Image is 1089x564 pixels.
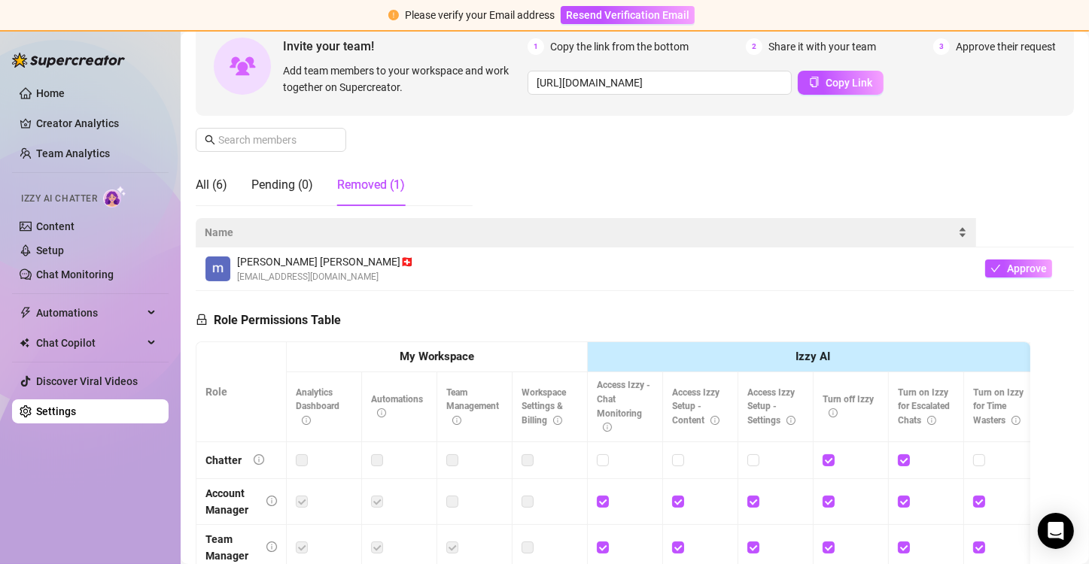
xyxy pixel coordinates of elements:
[196,176,227,194] div: All (6)
[388,10,399,20] span: exclamation-circle
[36,405,76,417] a: Settings
[956,38,1056,55] span: Approve their request
[985,259,1052,277] button: Approve
[377,408,386,417] span: info-circle
[400,350,474,363] strong: My Workspace
[266,541,277,552] span: info-circle
[20,338,29,348] img: Chat Copilot
[826,77,872,89] span: Copy Link
[237,270,413,284] span: [EMAIL_ADDRESS][DOMAIN_NAME]
[405,7,555,23] div: Please verify your Email address
[196,314,208,326] span: lock
[796,350,831,363] strong: Izzy AI
[898,387,950,426] span: Turn on Izzy for Escalated Chats
[12,53,125,68] img: logo-BBDzfeDw.svg
[36,268,114,280] a: Chat Monitoring
[296,387,339,426] span: Analytics Dashboard
[254,454,264,465] span: info-circle
[205,452,242,468] div: Chatter
[1011,416,1021,425] span: info-circle
[1007,262,1047,274] span: Approve
[566,9,689,21] span: Resend Verification Email
[990,263,1001,274] span: check
[36,147,110,159] a: Team Analytics
[528,38,544,55] span: 1
[205,531,254,564] div: Team Manager
[36,111,157,135] a: Creator Analytics
[103,186,126,208] img: AI Chatter
[933,38,950,55] span: 3
[522,387,566,426] span: Workspace Settings & Billing
[36,301,143,325] span: Automations
[337,176,405,194] div: Removed (1)
[283,37,528,56] span: Invite your team!
[710,416,719,425] span: info-circle
[302,416,311,425] span: info-circle
[553,416,562,425] span: info-circle
[205,256,230,281] img: metzger joey
[672,387,719,426] span: Access Izzy Setup - Content
[452,416,461,425] span: info-circle
[768,38,876,55] span: Share it with your team
[196,218,976,247] th: Name
[823,394,874,419] span: Turn off Izzy
[36,375,138,387] a: Discover Viral Videos
[927,416,936,425] span: info-circle
[36,331,143,355] span: Chat Copilot
[561,6,695,24] button: Resend Verification Email
[603,423,612,432] span: info-circle
[371,394,423,419] span: Automations
[36,87,65,99] a: Home
[973,387,1024,426] span: Turn on Izzy for Time Wasters
[283,62,522,96] span: Add team members to your workspace and work together on Supercreator.
[218,132,325,148] input: Search members
[746,38,762,55] span: 2
[21,192,97,206] span: Izzy AI Chatter
[1038,513,1074,549] div: Open Intercom Messenger
[597,380,650,433] span: Access Izzy - Chat Monitoring
[251,176,313,194] div: Pending (0)
[205,224,955,241] span: Name
[550,38,689,55] span: Copy the link from the bottom
[205,135,215,145] span: search
[36,220,75,232] a: Content
[798,71,884,95] button: Copy Link
[266,496,277,506] span: info-circle
[20,307,32,319] span: thunderbolt
[747,387,795,426] span: Access Izzy Setup - Settings
[36,244,64,256] a: Setup
[237,253,413,270] span: [PERSON_NAME] [PERSON_NAME] 🇨🇭
[196,342,287,442] th: Role
[786,416,795,425] span: info-circle
[205,485,254,518] div: Account Manager
[196,311,341,329] h5: Role Permissions Table
[446,387,499,426] span: Team Management
[829,408,838,417] span: info-circle
[809,77,820,87] span: copy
